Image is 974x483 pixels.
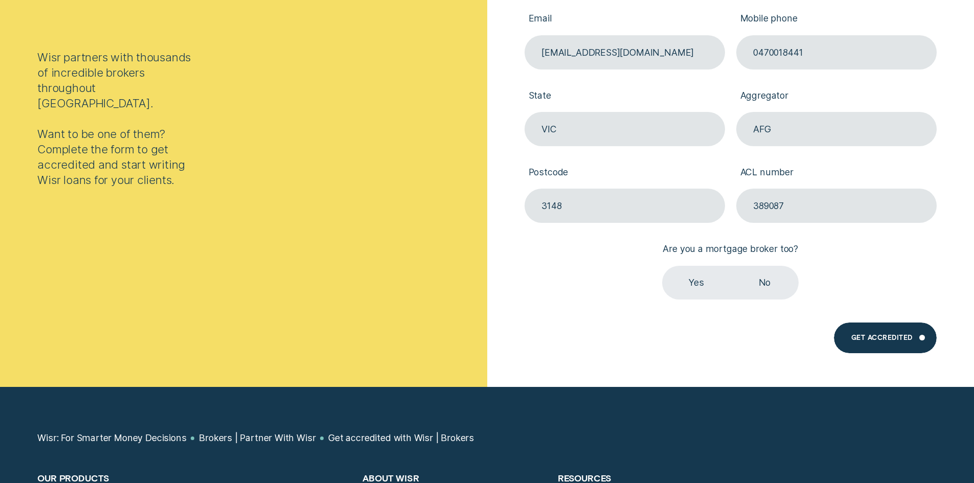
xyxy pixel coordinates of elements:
[736,157,937,189] label: ACL number
[736,81,937,112] label: Aggregator
[328,432,474,444] a: Get accredited with Wisr | Brokers
[525,81,725,112] label: State
[37,432,186,444] a: Wisr: For Smarter Money Decisions
[525,4,725,35] label: Email
[37,50,196,188] div: Wisr partners with thousands of incredible brokers throughout [GEOGRAPHIC_DATA]. Want to be one o...
[736,4,937,35] label: Mobile phone
[199,432,315,444] a: Brokers | Partner With Wisr
[731,266,799,300] label: No
[659,234,802,265] label: Are you a mortgage broker too?
[834,323,936,353] button: Get Accredited
[525,157,725,189] label: Postcode
[662,266,730,300] label: Yes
